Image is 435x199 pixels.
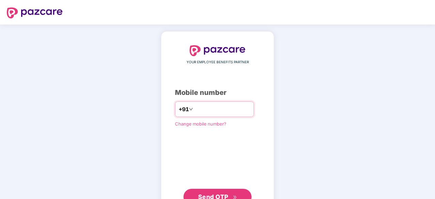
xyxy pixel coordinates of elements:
span: down [189,107,193,111]
div: Mobile number [175,87,260,98]
img: logo [7,7,63,18]
a: Change mobile number? [175,121,226,127]
span: YOUR EMPLOYEE BENEFITS PARTNER [187,60,249,65]
img: logo [190,45,245,56]
span: +91 [179,105,189,114]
